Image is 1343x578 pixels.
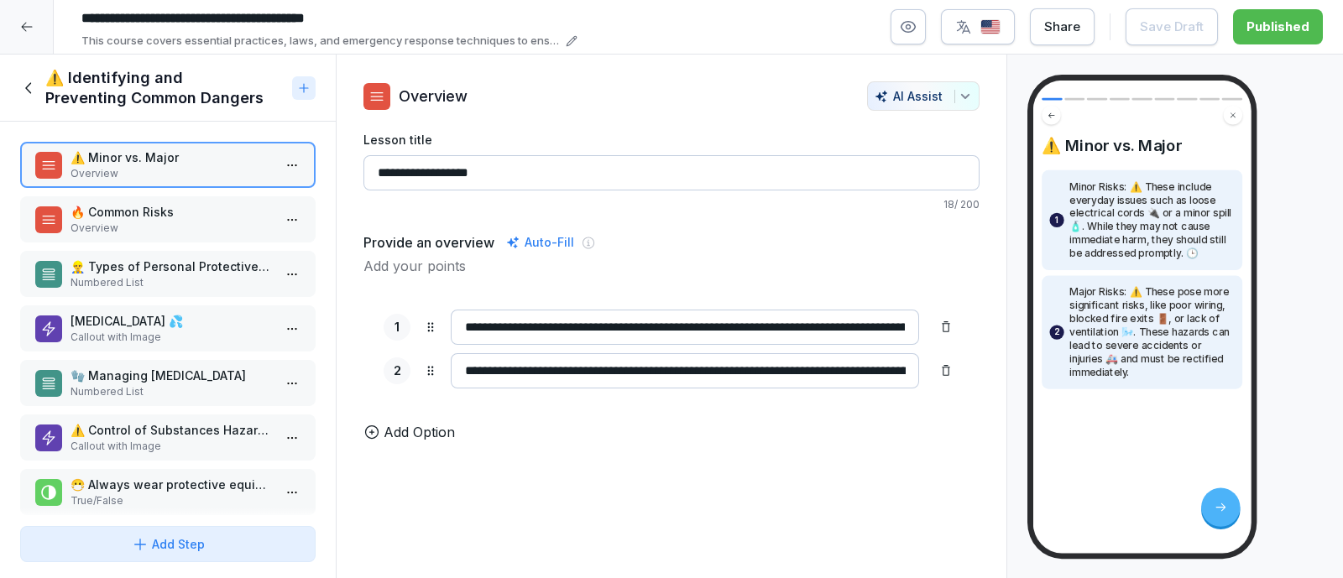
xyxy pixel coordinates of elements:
[71,330,272,345] p: Callout with Image
[395,318,400,337] p: 1
[363,232,494,253] h5: Provide an overview
[1044,18,1080,36] div: Share
[503,232,577,253] div: Auto-Fill
[1069,180,1235,260] p: Minor Risks: ⚠️ These include everyday issues such as loose electrical cords 🔌 or a minor spill 🧴...
[394,362,401,381] p: 2
[20,469,316,515] div: 😷 Always wear protective equipment when handling [MEDICAL_DATA].True/False
[20,196,316,242] div: 🔥 Common RisksOverview
[363,131,980,148] label: Lesson title
[363,197,980,212] p: 18 / 200
[71,384,272,399] p: Numbered List
[399,85,468,107] p: Overview
[1054,325,1059,339] p: 2
[71,476,272,493] p: 😷 Always wear protective equipment when handling [MEDICAL_DATA].
[384,422,455,442] p: Add Option
[1246,18,1309,36] div: Published
[980,19,1001,35] img: us.svg
[1140,18,1204,36] div: Save Draft
[71,312,272,330] p: [MEDICAL_DATA] 💦
[45,68,285,108] h1: ⚠️ Identifying and Preventing Common Dangers
[20,251,316,297] div: 👷‍♂️ Types of Personal Protective Equipment (PPE)Numbered List
[71,221,272,236] p: Overview
[71,258,272,275] p: 👷‍♂️ Types of Personal Protective Equipment (PPE)
[20,360,316,406] div: 🧤 Managing [MEDICAL_DATA]Numbered List
[363,256,980,276] p: Add your points
[875,89,972,103] div: AI Assist
[1069,286,1235,379] p: Major Risks: ⚠️ These pose more significant risks, like poor wiring, blocked fire exits 🚪, or lac...
[20,414,316,461] div: ⚠️ Control of Substances Hazardous to Health (COSHH)Callout with Image
[71,275,272,290] p: Numbered List
[71,367,272,384] p: 🧤 Managing [MEDICAL_DATA]
[71,439,272,454] p: Callout with Image
[1030,8,1095,45] button: Share
[20,526,316,562] button: Add Step
[1126,8,1218,45] button: Save Draft
[71,203,272,221] p: 🔥 Common Risks
[1055,213,1058,227] p: 1
[867,81,980,111] button: AI Assist
[81,33,561,49] p: This course covers essential practices, laws, and emergency response techniques to ensure a safe ...
[71,166,272,181] p: Overview
[132,535,205,553] div: Add Step
[20,305,316,351] div: [MEDICAL_DATA] 💦Callout with Image
[1042,136,1242,155] h4: ⚠️ Minor vs. Major
[1233,9,1323,44] button: Published
[71,148,272,166] p: ⚠️ Minor vs. Major
[71,421,272,439] p: ⚠️ Control of Substances Hazardous to Health (COSHH)
[71,493,272,508] p: True/False
[20,142,316,188] div: ⚠️ Minor vs. MajorOverview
